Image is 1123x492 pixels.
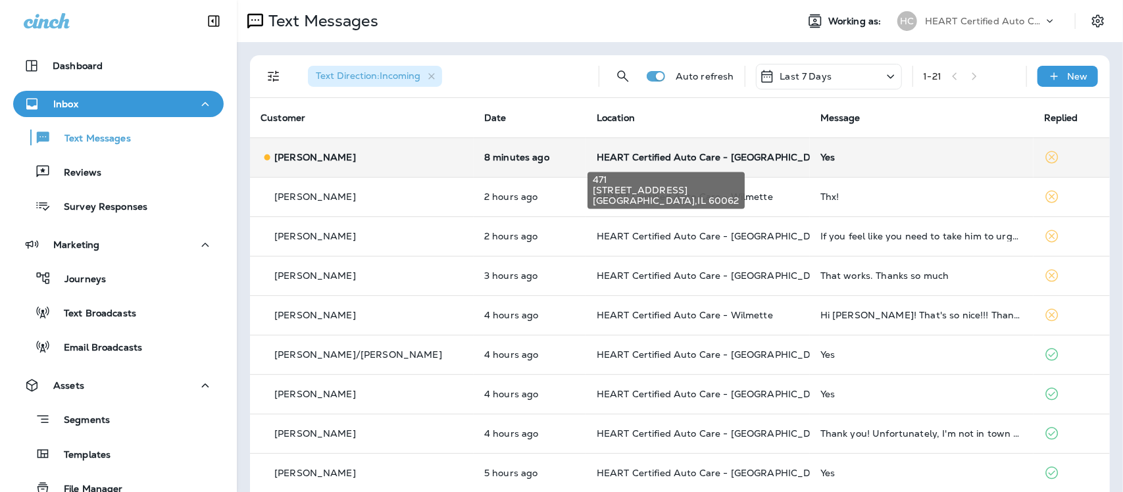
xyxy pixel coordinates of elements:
p: Sep 10, 2025 04:38 PM [484,152,576,162]
button: Reviews [13,158,224,185]
button: Survey Responses [13,192,224,220]
p: Inbox [53,99,78,109]
div: Thx! [820,191,1023,202]
p: Sep 10, 2025 12:16 PM [484,349,576,360]
span: HEART Certified Auto Care - [GEOGRAPHIC_DATA] [597,388,833,400]
button: Dashboard [13,53,224,79]
div: Hi frank! That's so nice!!! Thank you! I unfortunately don't need my oil changed at the moment bu... [820,310,1023,320]
button: Segments [13,405,224,433]
span: Text Direction : Incoming [316,70,420,82]
p: Dashboard [53,61,103,71]
span: Location [597,112,635,124]
button: Marketing [13,232,224,258]
span: HEART Certified Auto Care - [GEOGRAPHIC_DATA] [597,349,833,360]
span: Customer [261,112,305,124]
span: Replied [1044,112,1078,124]
p: [PERSON_NAME] [274,191,356,202]
button: Filters [261,63,287,89]
p: Sep 10, 2025 11:49 AM [484,428,576,439]
p: [PERSON_NAME] [274,152,356,162]
p: Journeys [51,274,106,286]
button: Assets [13,372,224,399]
p: New [1068,71,1088,82]
span: Date [484,112,507,124]
span: HEART Certified Auto Care - [GEOGRAPHIC_DATA] [597,151,833,163]
p: [PERSON_NAME]/[PERSON_NAME] [274,349,442,360]
p: Segments [51,414,110,428]
p: [PERSON_NAME] [274,389,356,399]
div: Yes [820,349,1023,360]
p: Text Broadcasts [51,308,136,320]
p: Survey Responses [51,201,147,214]
p: Sep 10, 2025 11:04 AM [484,468,576,478]
div: If you feel like you need to take him to urgent care let me know [820,231,1023,241]
div: HC [897,11,917,31]
span: HEART Certified Auto Care - Wilmette [597,309,773,321]
p: [PERSON_NAME] [274,231,356,241]
span: HEART Certified Auto Care - [GEOGRAPHIC_DATA] [597,270,833,282]
span: 471 [593,175,739,185]
p: [PERSON_NAME] [274,310,356,320]
button: Text Messages [13,124,224,151]
p: [PERSON_NAME] [274,468,356,478]
span: [GEOGRAPHIC_DATA] , IL 60062 [593,196,739,207]
div: That works. Thanks so much [820,270,1023,281]
div: 1 - 21 [924,71,942,82]
button: Email Broadcasts [13,333,224,360]
span: Working as: [828,16,884,27]
div: Yes [820,389,1023,399]
p: Sep 10, 2025 01:54 PM [484,231,576,241]
button: Text Broadcasts [13,299,224,326]
span: HEART Certified Auto Care - [GEOGRAPHIC_DATA] [597,230,833,242]
p: Reviews [51,167,101,180]
p: Sep 10, 2025 01:07 PM [484,270,576,281]
button: Settings [1086,9,1110,33]
p: Text Messages [51,133,131,145]
p: Templates [51,449,111,462]
p: Sep 10, 2025 12:45 PM [484,310,576,320]
button: Search Messages [610,63,636,89]
p: [PERSON_NAME] [274,428,356,439]
p: Sep 10, 2025 11:53 AM [484,389,576,399]
button: Templates [13,440,224,468]
div: Yes [820,152,1023,162]
p: HEART Certified Auto Care [925,16,1043,26]
span: [STREET_ADDRESS] [593,185,739,196]
span: HEART Certified Auto Care - [GEOGRAPHIC_DATA] [597,428,833,439]
span: HEART Certified Auto Care - [GEOGRAPHIC_DATA] [597,467,833,479]
span: Message [820,112,861,124]
button: Collapse Sidebar [195,8,232,34]
p: Assets [53,380,84,391]
p: Text Messages [263,11,378,31]
button: Journeys [13,264,224,292]
p: Sep 10, 2025 02:18 PM [484,191,576,202]
button: Inbox [13,91,224,117]
p: Marketing [53,239,99,250]
p: [PERSON_NAME] [274,270,356,281]
p: Auto refresh [676,71,734,82]
div: Thank you! Unfortunately, I'm not in town till Sept 29. So, plan to see you in October. [820,428,1023,439]
div: Text Direction:Incoming [308,66,442,87]
p: Email Broadcasts [51,342,142,355]
p: Last 7 Days [780,71,832,82]
div: Yes [820,468,1023,478]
